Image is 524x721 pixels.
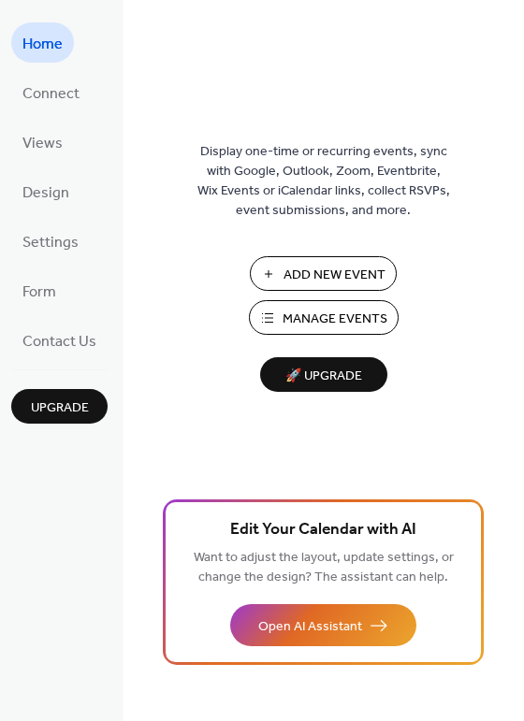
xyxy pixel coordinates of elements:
[31,398,89,418] span: Upgrade
[11,389,108,424] button: Upgrade
[249,300,399,335] button: Manage Events
[22,179,69,208] span: Design
[284,266,386,285] span: Add New Event
[22,79,80,108] span: Connect
[11,171,80,211] a: Design
[194,545,454,590] span: Want to adjust the layout, update settings, or change the design? The assistant can help.
[250,256,397,291] button: Add New Event
[11,122,74,162] a: Views
[260,357,387,392] button: 🚀 Upgrade
[271,364,376,389] span: 🚀 Upgrade
[22,278,56,307] span: Form
[22,30,63,59] span: Home
[11,22,74,63] a: Home
[258,617,362,637] span: Open AI Assistant
[283,310,387,329] span: Manage Events
[197,142,450,221] span: Display one-time or recurring events, sync with Google, Outlook, Zoom, Eventbrite, Wix Events or ...
[11,221,90,261] a: Settings
[22,228,79,257] span: Settings
[11,270,67,310] a: Form
[22,129,63,158] span: Views
[230,604,416,646] button: Open AI Assistant
[230,517,416,543] span: Edit Your Calendar with AI
[11,320,108,360] a: Contact Us
[22,327,96,356] span: Contact Us
[11,72,91,112] a: Connect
